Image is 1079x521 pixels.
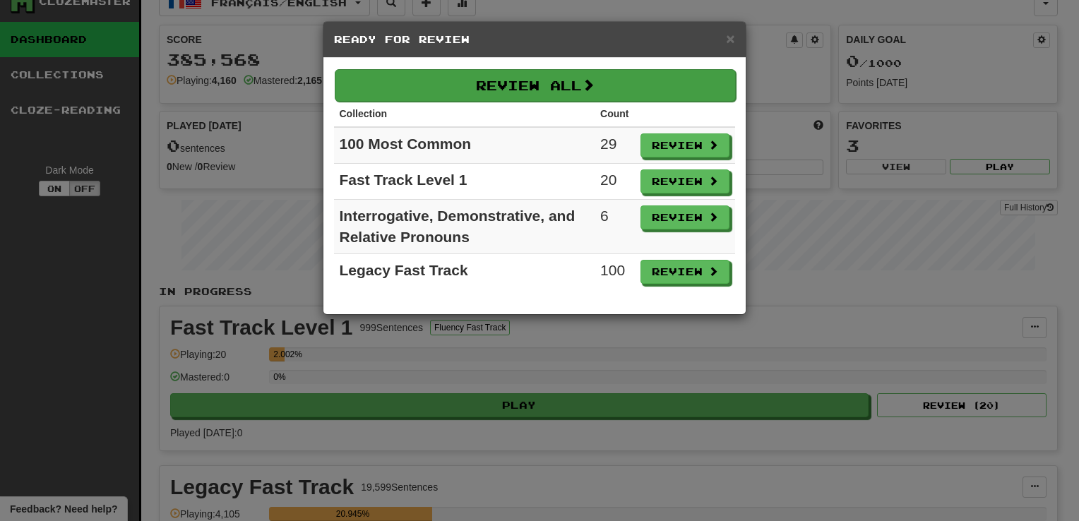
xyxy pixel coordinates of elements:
[595,127,634,164] td: 29
[334,164,595,200] td: Fast Track Level 1
[335,69,736,102] button: Review All
[334,32,735,47] h5: Ready for Review
[726,30,734,47] span: ×
[640,133,729,157] button: Review
[595,254,634,290] td: 100
[640,205,729,229] button: Review
[595,101,634,127] th: Count
[640,169,729,193] button: Review
[726,31,734,46] button: Close
[640,260,729,284] button: Review
[334,200,595,254] td: Interrogative, Demonstrative, and Relative Pronouns
[334,254,595,290] td: Legacy Fast Track
[595,200,634,254] td: 6
[334,127,595,164] td: 100 Most Common
[334,101,595,127] th: Collection
[595,164,634,200] td: 20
